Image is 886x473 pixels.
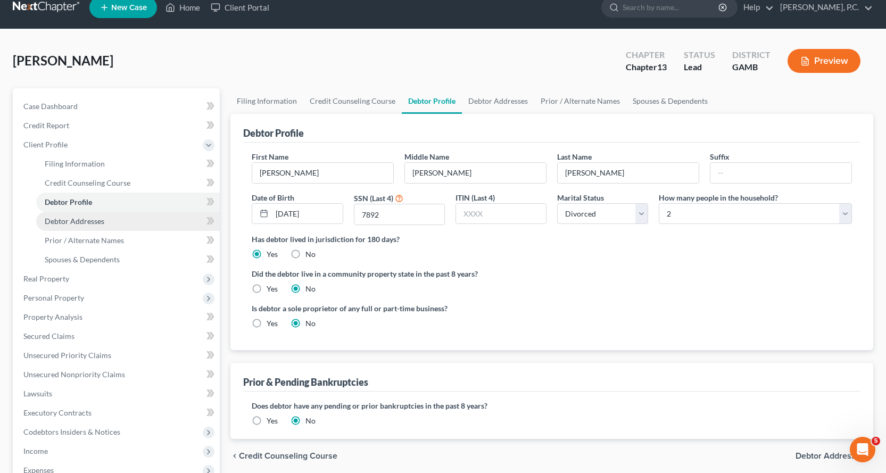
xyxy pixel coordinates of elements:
[45,197,92,206] span: Debtor Profile
[272,204,342,224] input: MM/DD/YYYY
[23,274,69,283] span: Real Property
[252,163,393,183] input: --
[303,88,402,114] a: Credit Counseling Course
[23,312,82,321] span: Property Analysis
[557,151,592,162] label: Last Name
[305,284,316,294] label: No
[23,408,92,417] span: Executory Contracts
[230,452,239,460] i: chevron_left
[15,116,220,135] a: Credit Report
[534,88,626,114] a: Prior / Alternate Names
[872,437,880,445] span: 5
[23,140,68,149] span: Client Profile
[230,452,337,460] button: chevron_left Credit Counseling Course
[36,250,220,269] a: Spouses & Dependents
[684,49,715,61] div: Status
[45,178,130,187] span: Credit Counseling Course
[36,231,220,250] a: Prior / Alternate Names
[23,389,52,398] span: Lawsuits
[15,365,220,384] a: Unsecured Nonpriority Claims
[23,293,84,302] span: Personal Property
[15,327,220,346] a: Secured Claims
[23,370,125,379] span: Unsecured Nonpriority Claims
[305,416,316,426] label: No
[15,384,220,403] a: Lawsuits
[305,249,316,260] label: No
[405,163,546,183] input: M.I
[710,151,730,162] label: Suffix
[732,49,771,61] div: District
[788,49,860,73] button: Preview
[23,102,78,111] span: Case Dashboard
[23,121,69,130] span: Credit Report
[15,403,220,422] a: Executory Contracts
[45,255,120,264] span: Spouses & Dependents
[252,151,288,162] label: First Name
[23,351,111,360] span: Unsecured Priority Claims
[45,217,104,226] span: Debtor Addresses
[456,204,546,224] input: XXXX
[267,318,278,329] label: Yes
[252,234,852,245] label: Has debtor lived in jurisdiction for 180 days?
[15,97,220,116] a: Case Dashboard
[462,88,534,114] a: Debtor Addresses
[239,452,337,460] span: Credit Counseling Course
[657,62,667,72] span: 13
[684,61,715,73] div: Lead
[659,192,778,203] label: How many people in the household?
[796,452,865,460] span: Debtor Addresses
[45,159,105,168] span: Filing Information
[230,88,303,114] a: Filing Information
[558,163,699,183] input: --
[36,193,220,212] a: Debtor Profile
[36,154,220,173] a: Filing Information
[305,318,316,329] label: No
[626,49,667,61] div: Chapter
[267,249,278,260] label: Yes
[354,193,393,204] label: SSN (Last 4)
[354,204,444,225] input: XXXX
[850,437,875,462] iframe: Intercom live chat
[796,452,873,460] button: Debtor Addresses chevron_right
[23,446,48,455] span: Income
[36,212,220,231] a: Debtor Addresses
[45,236,124,245] span: Prior / Alternate Names
[111,4,147,12] span: New Case
[252,400,852,411] label: Does debtor have any pending or prior bankruptcies in the past 8 years?
[36,173,220,193] a: Credit Counseling Course
[626,61,667,73] div: Chapter
[267,284,278,294] label: Yes
[252,268,852,279] label: Did the debtor live in a community property state in the past 8 years?
[626,88,714,114] a: Spouses & Dependents
[710,163,851,183] input: --
[557,192,604,203] label: Marital Status
[404,151,449,162] label: Middle Name
[402,88,462,114] a: Debtor Profile
[456,192,495,203] label: ITIN (Last 4)
[23,427,120,436] span: Codebtors Insiders & Notices
[267,416,278,426] label: Yes
[23,331,74,341] span: Secured Claims
[732,61,771,73] div: GAMB
[243,127,304,139] div: Debtor Profile
[252,303,546,314] label: Is debtor a sole proprietor of any full or part-time business?
[252,192,294,203] label: Date of Birth
[15,346,220,365] a: Unsecured Priority Claims
[13,53,113,68] span: [PERSON_NAME]
[15,308,220,327] a: Property Analysis
[243,376,368,388] div: Prior & Pending Bankruptcies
